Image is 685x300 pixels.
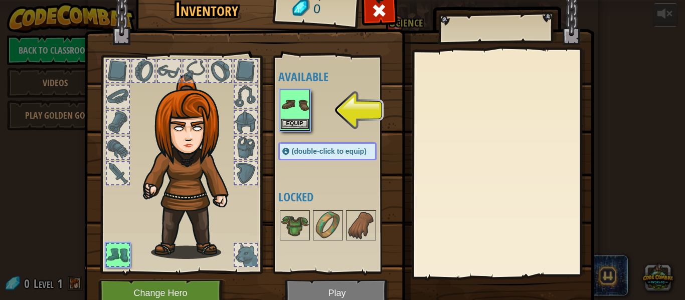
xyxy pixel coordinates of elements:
[281,119,309,129] button: Equip
[314,211,342,239] img: portrait.png
[138,75,246,259] img: hair_f2.png
[347,211,375,239] img: portrait.png
[281,211,309,239] img: portrait.png
[278,190,397,203] h4: Locked
[281,91,309,119] img: portrait.png
[278,70,397,83] h4: Available
[292,147,367,155] span: (double-click to equip)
